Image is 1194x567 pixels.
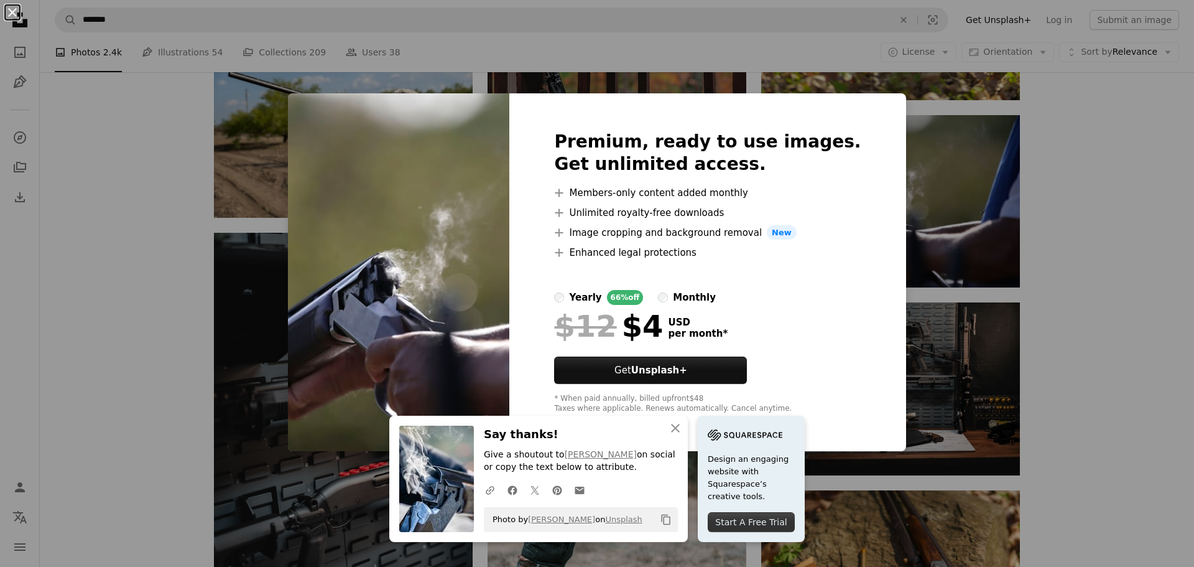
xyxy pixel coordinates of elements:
[554,225,861,240] li: Image cropping and background removal
[767,225,797,240] span: New
[524,477,546,502] a: Share on Twitter
[605,515,642,524] a: Unsplash
[658,293,668,302] input: monthly
[673,290,716,305] div: monthly
[631,365,687,376] strong: Unsplash+
[708,453,795,503] span: Design an engaging website with Squarespace’s creative tools.
[528,515,595,524] a: [PERSON_NAME]
[546,477,568,502] a: Share on Pinterest
[554,310,663,342] div: $4
[484,449,678,474] p: Give a shoutout to on social or copy the text below to attribute.
[288,93,509,452] img: premium_photo-1712949001089-7b8186815b30
[565,449,637,459] a: [PERSON_NAME]
[486,510,642,530] span: Photo by on
[698,416,805,542] a: Design an engaging website with Squarespace’s creative tools.Start A Free Trial
[655,509,677,530] button: Copy to clipboard
[668,328,728,339] span: per month *
[554,131,861,176] h2: Premium, ready to use images. Get unlimited access.
[569,290,601,305] div: yearly
[554,293,564,302] input: yearly66%off
[607,290,644,305] div: 66% off
[554,357,747,384] button: GetUnsplash+
[708,512,795,532] div: Start A Free Trial
[484,426,678,444] h3: Say thanks!
[554,245,861,260] li: Enhanced legal protections
[554,205,861,220] li: Unlimited royalty-free downloads
[554,185,861,200] li: Members-only content added monthly
[668,317,728,328] span: USD
[554,394,861,414] div: * When paid annually, billed upfront $48 Taxes where applicable. Renews automatically. Cancel any...
[708,426,782,444] img: file-1705255347840-230a6ab5bca9image
[568,477,591,502] a: Share over email
[554,310,616,342] span: $12
[501,477,524,502] a: Share on Facebook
